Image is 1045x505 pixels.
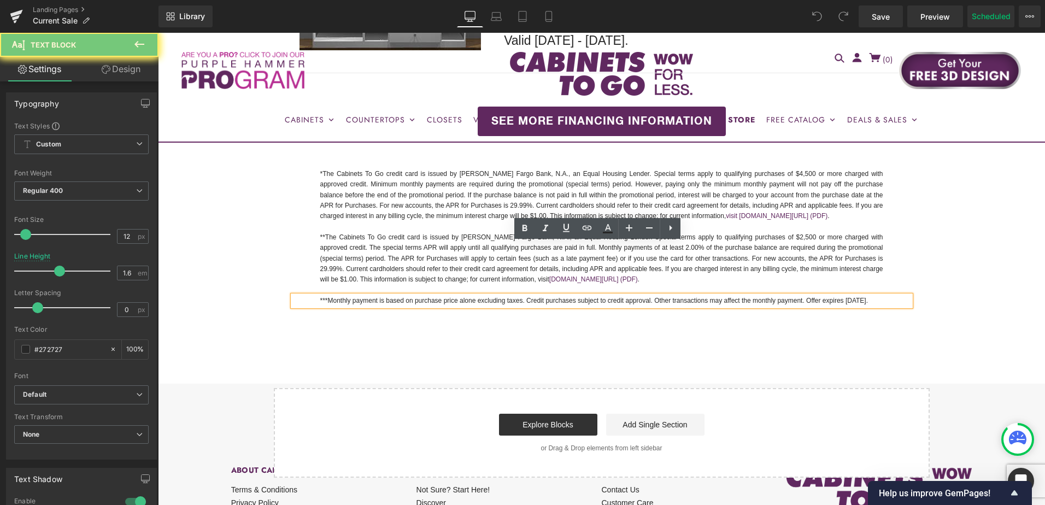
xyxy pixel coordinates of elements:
span: Preview [920,11,950,22]
a: Explore Blocks [341,381,439,403]
span: Current Sale [33,16,78,25]
span: Save [872,11,890,22]
p: ***Monthly payment is based on purchase price alone excluding taxes. Credit purchases subject to ... [162,263,725,273]
b: None [23,430,40,438]
a: Not Sure? Start Here! [259,451,444,465]
button: Redo [832,5,854,27]
iframe: reCAPTCHA [849,432,989,465]
a: Customer Care [444,465,629,478]
div: Text Shadow [14,468,62,484]
span: Help us improve GemPages! [879,488,1008,498]
div: Text Transform [14,413,149,421]
div: Text Color [14,326,149,333]
p: **The Cabinets To Go credit card is issued by [PERSON_NAME] Fargo Bank, N.A., an Equal Housing Le... [162,199,725,252]
p: or Drag & Drop elements from left sidebar [133,412,754,419]
a: Preview [907,5,963,27]
a: Design [81,57,161,81]
div: Text Styles [14,121,149,130]
button: Undo [806,5,828,27]
div: Line Height [14,252,50,260]
a: visit [DOMAIN_NAME][URL] (PDF) [568,179,670,187]
a: Laptop [483,5,509,27]
a: Desktop [457,5,483,27]
b: Custom [36,140,61,149]
a: Privacy Policy [73,465,259,478]
span: px [138,233,147,240]
p: *The Cabinets To Go credit card is issued by [PERSON_NAME] Fargo Bank, N.A., an Equal Housing Len... [162,136,725,189]
div: % [122,340,148,359]
a: Landing Pages [33,5,158,14]
a: Terms & Conditions [73,451,259,465]
a: [DOMAIN_NAME][URL] (PDF) [391,243,480,250]
i: Default [23,390,46,400]
div: Letter Spacing [14,289,149,297]
div: Open Intercom Messenger [1008,468,1034,494]
b: Regular 400 [23,186,63,195]
a: Add Single Section [448,381,547,403]
a: Contact Us [444,451,629,465]
span: em [138,269,147,277]
button: Scheduled [967,5,1014,27]
a: Tablet [509,5,536,27]
span: Library [179,11,205,21]
a: Discover [259,465,444,478]
a: Mobile [536,5,562,27]
span: px [138,306,147,313]
div: Font Weight [14,169,149,177]
div: Typography [14,93,59,108]
div: Font [14,372,149,380]
span: See More Financing Information [333,82,554,95]
button: More [1019,5,1041,27]
button: Show survey - Help us improve GemPages! [879,486,1021,500]
a: See More Financing Information [320,74,568,103]
a: New Library [158,5,213,27]
span: Text Block [31,40,76,49]
div: Font Size [14,216,149,224]
input: Color [34,343,104,355]
img: Cabinets To Go Wow for Less logo [629,434,814,478]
